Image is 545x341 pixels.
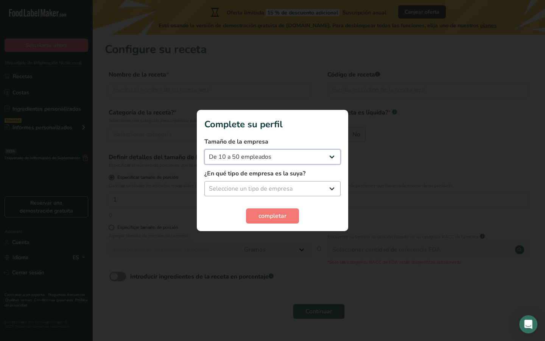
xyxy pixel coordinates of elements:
span: completar [258,211,287,221]
label: Tamaño de la empresa [204,137,341,146]
div: Open Intercom Messenger [519,315,537,333]
label: ¿En qué tipo de empresa es la suya? [204,169,341,178]
button: completar [246,208,299,224]
h1: Complete su perfil [204,117,341,131]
